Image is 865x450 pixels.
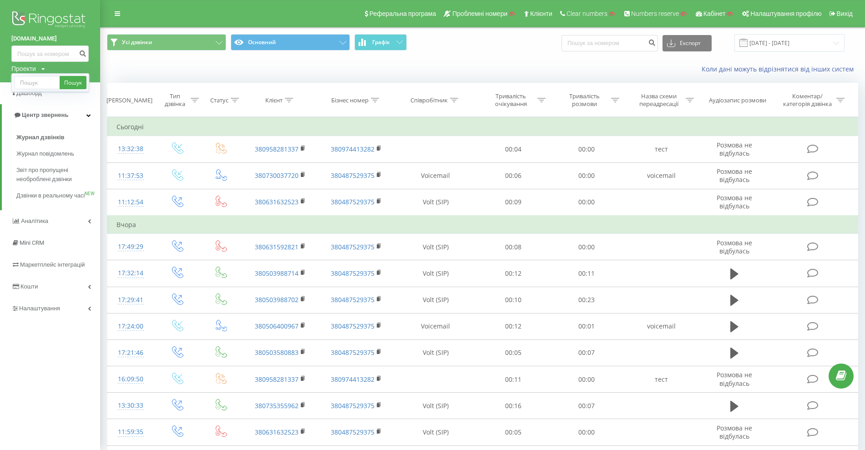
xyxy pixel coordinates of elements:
td: 00:16 [476,393,550,419]
td: 00:11 [550,260,623,287]
span: Налаштування [19,305,60,312]
span: Графік [372,39,390,46]
a: Пошук [60,76,86,89]
div: [PERSON_NAME] [106,96,152,104]
a: 380631632523 [255,428,298,436]
span: Клієнти [530,10,552,17]
div: 11:37:53 [116,167,145,185]
button: Усі дзвінки [107,34,226,51]
span: Mini CRM [20,239,44,246]
span: Аналiтика [21,217,48,224]
span: Маркетплейс інтеграцій [20,261,85,268]
span: Розмова не відбулась [717,370,752,387]
td: 00:07 [550,339,623,366]
div: 17:24:00 [116,318,145,335]
button: Основний [231,34,350,51]
a: Коли дані можуть відрізнятися вiд інших систем [702,65,858,73]
a: Центр звернень [2,104,100,126]
span: Clear numbers [567,10,607,17]
td: 00:09 [476,189,550,216]
td: 00:00 [550,136,623,162]
td: Вчора [107,216,858,234]
td: 00:23 [550,287,623,313]
a: 380958281337 [255,145,298,153]
div: 17:29:41 [116,291,145,309]
div: Тривалість очікування [486,92,535,108]
span: Numbers reserve [631,10,679,17]
td: 00:07 [550,393,623,419]
a: 380487529375 [331,348,374,357]
td: 00:00 [550,162,623,189]
span: Дзвінки в реальному часі [16,191,85,200]
td: voicemail [623,313,699,339]
span: Розмова не відбулась [717,238,752,255]
div: Проекти [11,64,36,73]
td: Volt (SIP) [395,393,476,419]
div: 17:21:46 [116,344,145,362]
td: Volt (SIP) [395,234,476,260]
img: Ringostat logo [11,9,89,32]
div: Співробітник [410,96,448,104]
span: Звіт про пропущені необроблені дзвінки [16,166,96,184]
td: Volt (SIP) [395,419,476,445]
span: Налаштування профілю [750,10,821,17]
a: 380730037720 [255,171,298,180]
td: тест [623,366,699,393]
a: 380503988702 [255,295,298,304]
td: 00:00 [550,366,623,393]
span: Кошти [20,283,38,290]
td: 00:12 [476,260,550,287]
span: Журнал дзвінків [16,133,65,142]
a: 380735355962 [255,401,298,410]
a: 380487529375 [331,171,374,180]
a: 380631592821 [255,243,298,251]
td: Volt (SIP) [395,260,476,287]
div: 17:32:14 [116,264,145,282]
a: 380974413282 [331,145,374,153]
td: Volt (SIP) [395,189,476,216]
div: 13:32:38 [116,140,145,158]
div: 11:59:35 [116,423,145,441]
div: Аудіозапис розмови [709,96,766,104]
td: Сьогодні [107,118,858,136]
td: 00:11 [476,366,550,393]
a: 380503988714 [255,269,298,278]
td: voicemail [623,162,699,189]
a: 380487529375 [331,401,374,410]
button: Експорт [663,35,712,51]
td: 00:05 [476,419,550,445]
a: 380487529375 [331,269,374,278]
a: 380487529375 [331,197,374,206]
td: Volt (SIP) [395,287,476,313]
span: Реферальна програма [369,10,436,17]
input: Пошук [14,76,60,89]
a: Звіт про пропущені необроблені дзвінки [16,162,100,187]
div: Назва схеми переадресації [635,92,683,108]
td: 00:00 [550,234,623,260]
div: 17:49:29 [116,238,145,256]
span: Кабінет [703,10,726,17]
a: 380506400967 [255,322,298,330]
td: 00:05 [476,339,550,366]
div: Тривалість розмови [560,92,609,108]
td: 00:08 [476,234,550,260]
td: Volt (SIP) [395,339,476,366]
a: 380487529375 [331,428,374,436]
button: Графік [354,34,407,51]
td: 00:01 [550,313,623,339]
a: 380487529375 [331,322,374,330]
td: 00:10 [476,287,550,313]
div: 11:12:54 [116,193,145,211]
span: Центр звернень [22,111,68,118]
input: Пошук за номером [561,35,658,51]
td: 00:12 [476,313,550,339]
span: Усі дзвінки [122,39,152,46]
a: 380503580883 [255,348,298,357]
a: Дзвінки в реальному часіNEW [16,187,100,204]
span: Дашборд [16,90,42,96]
span: Розмова не відбулась [717,167,752,184]
div: Статус [210,96,228,104]
span: Вихід [837,10,853,17]
a: 380631632523 [255,197,298,206]
input: Пошук за номером [11,46,89,62]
